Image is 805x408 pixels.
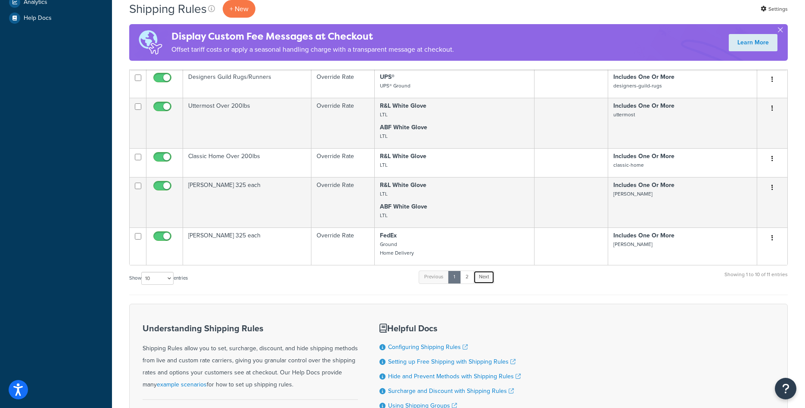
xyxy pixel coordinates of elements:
a: Next [473,271,494,283]
small: designers-guild-rugs [613,82,662,90]
button: Open Resource Center [775,378,796,399]
h4: Display Custom Fee Messages at Checkout [171,29,454,44]
a: Help Docs [6,10,106,26]
p: Offset tariff costs or apply a seasonal handling charge with a transparent message at checkout. [171,44,454,56]
strong: Includes One Or More [613,181,674,190]
td: Override Rate [311,98,375,148]
span: Help Docs [24,15,52,22]
small: Ground Home Delivery [380,240,414,257]
label: Show entries [129,272,188,285]
td: [PERSON_NAME] 325 each [183,177,311,227]
small: uttermost [613,111,635,118]
small: LTL [380,132,388,140]
a: Settings [761,3,788,15]
strong: Includes One Or More [613,101,674,110]
small: LTL [380,161,388,169]
strong: Includes One Or More [613,152,674,161]
a: Learn More [729,34,777,51]
td: Override Rate [311,148,375,177]
h3: Helpful Docs [379,324,521,333]
a: 1 [448,271,461,283]
strong: UPS® [380,72,395,81]
small: classic-home [613,161,644,169]
a: Previous [419,271,449,283]
select: Showentries [141,272,174,285]
a: Configuring Shipping Rules [388,343,468,352]
small: [PERSON_NAME] [613,240,653,248]
strong: FedEx [380,231,397,240]
strong: ABF White Glove [380,123,427,132]
a: Hide and Prevent Methods with Shipping Rules [388,372,521,381]
a: Surcharge and Discount with Shipping Rules [388,386,514,396]
strong: Includes One Or More [613,72,674,81]
strong: R&L White Glove [380,152,426,161]
small: [PERSON_NAME] [613,190,653,198]
small: LTL [380,212,388,219]
td: Override Rate [311,227,375,265]
strong: Includes One Or More [613,231,674,240]
img: duties-banner-06bc72dcb5fe05cb3f9472aba00be2ae8eb53ab6f0d8bb03d382ba314ac3c341.png [129,24,171,61]
div: Showing 1 to 10 of 11 entries [724,270,788,288]
td: [PERSON_NAME] 325 each [183,227,311,265]
strong: ABF White Glove [380,202,427,211]
td: Designers Guild Rugs/Runners [183,69,311,98]
td: Override Rate [311,69,375,98]
td: Classic Home Over 200lbs [183,148,311,177]
a: example scenarios [157,380,207,389]
small: LTL [380,111,388,118]
a: Setting up Free Shipping with Shipping Rules [388,357,516,366]
h1: Shipping Rules [129,0,207,17]
a: 2 [460,271,474,283]
small: LTL [380,190,388,198]
small: UPS® Ground [380,82,410,90]
strong: R&L White Glove [380,101,426,110]
td: Uttermost Over 200lbs [183,98,311,148]
strong: R&L White Glove [380,181,426,190]
td: Override Rate [311,177,375,227]
div: Shipping Rules allow you to set, surcharge, discount, and hide shipping methods from live and cus... [143,324,358,391]
h3: Understanding Shipping Rules [143,324,358,333]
